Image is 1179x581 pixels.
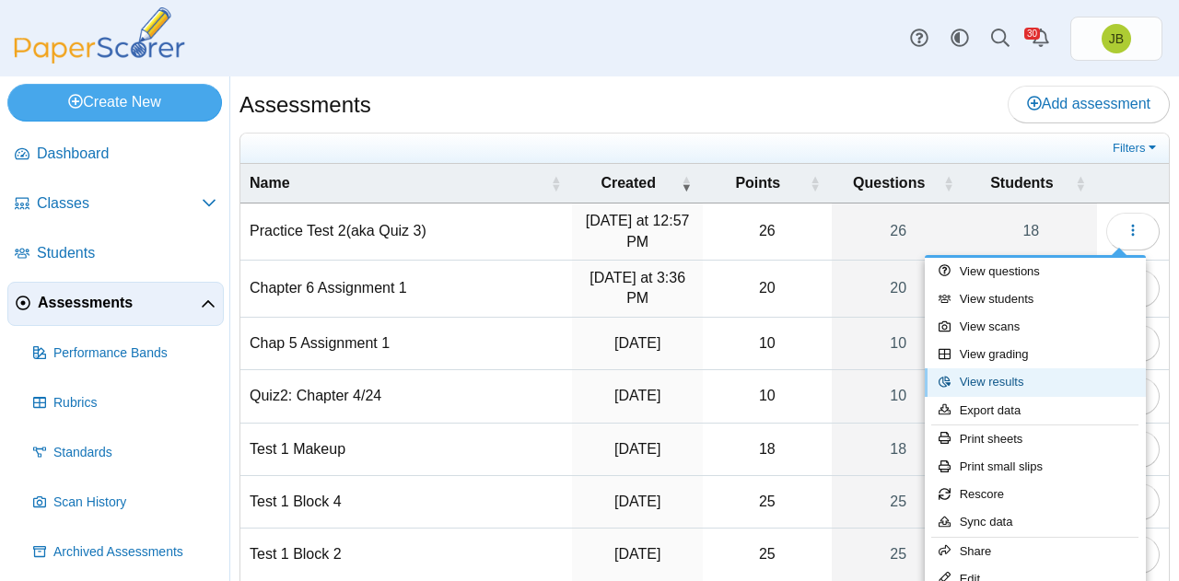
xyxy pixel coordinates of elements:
time: Aug 21, 2025 at 7:45 AM [614,441,660,457]
time: Aug 22, 2025 at 11:25 AM [614,388,660,403]
a: Rescore [925,481,1146,508]
span: Performance Bands [53,344,216,363]
td: 25 [703,529,832,581]
a: Standards [26,431,224,475]
span: Points : Activate to sort [810,164,821,203]
a: Assessments [7,282,224,326]
a: View grading [925,341,1146,368]
a: Export data [925,397,1146,424]
span: Joel Boyd [1102,24,1131,53]
td: Test 1 Makeup [240,424,572,476]
a: View students [925,285,1146,313]
a: 25 [832,529,965,580]
time: Aug 22, 2025 at 1:19 PM [614,335,660,351]
span: Archived Assessments [53,543,216,562]
td: 20 [703,261,832,318]
a: Create New [7,84,222,121]
span: Name : Activate to sort [550,164,561,203]
span: Points [735,175,780,191]
a: Students [7,232,224,276]
td: Practice Test 2(aka Quiz 3) [240,203,572,261]
a: PaperScorer [7,51,192,66]
a: Dashboard [7,133,224,177]
a: Archived Assessments [26,530,224,575]
td: Test 1 Block 4 [240,476,572,529]
span: Students [990,175,1053,191]
a: Share [925,538,1146,565]
a: 20 [832,261,965,317]
span: Created : Activate to remove sorting [681,164,692,203]
span: Students [37,243,216,263]
a: Print sheets [925,425,1146,453]
span: Created [601,175,656,191]
a: Joel Boyd [1070,17,1162,61]
span: Questions : Activate to sort [943,164,954,203]
a: 18 [832,424,965,475]
span: Name [250,175,290,191]
span: Assessments [38,293,201,313]
a: Performance Bands [26,331,224,376]
a: View scans [925,313,1146,341]
a: View results [925,368,1146,396]
td: Quiz2: Chapter 4/24 [240,370,572,423]
span: Scan History [53,494,216,512]
time: Aug 19, 2025 at 3:45 PM [614,546,660,562]
td: 10 [703,318,832,370]
td: 25 [703,476,832,529]
h1: Assessments [239,89,371,121]
a: Filters [1108,139,1164,157]
a: 10 [832,370,965,422]
a: 10 [832,318,965,369]
span: Classes [37,193,202,214]
time: Aug 19, 2025 at 9:45 PM [614,494,660,509]
a: Sync data [925,508,1146,536]
a: Classes [7,182,224,227]
td: Chapter 6 Assignment 1 [240,261,572,318]
a: Print small slips [925,453,1146,481]
td: Chap 5 Assignment 1 [240,318,572,370]
a: Alerts [1021,18,1061,59]
a: 25 [832,476,965,528]
a: View questions [925,258,1146,285]
td: 10 [703,370,832,423]
span: Joel Boyd [1109,32,1124,45]
time: Sep 2, 2025 at 12:57 PM [586,213,690,249]
span: Standards [53,444,216,462]
span: Dashboard [37,144,216,164]
img: PaperScorer [7,7,192,64]
a: 18 [965,203,1097,260]
span: Questions [853,175,925,191]
a: Scan History [26,481,224,525]
td: 18 [703,424,832,476]
a: 26 [832,203,965,260]
time: Aug 29, 2025 at 3:36 PM [589,270,685,306]
td: Test 1 Block 2 [240,529,572,581]
a: Add assessment [1008,86,1170,122]
td: 26 [703,203,832,261]
a: Rubrics [26,381,224,425]
span: Students : Activate to sort [1075,164,1086,203]
span: Rubrics [53,394,216,413]
span: Add assessment [1027,96,1150,111]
